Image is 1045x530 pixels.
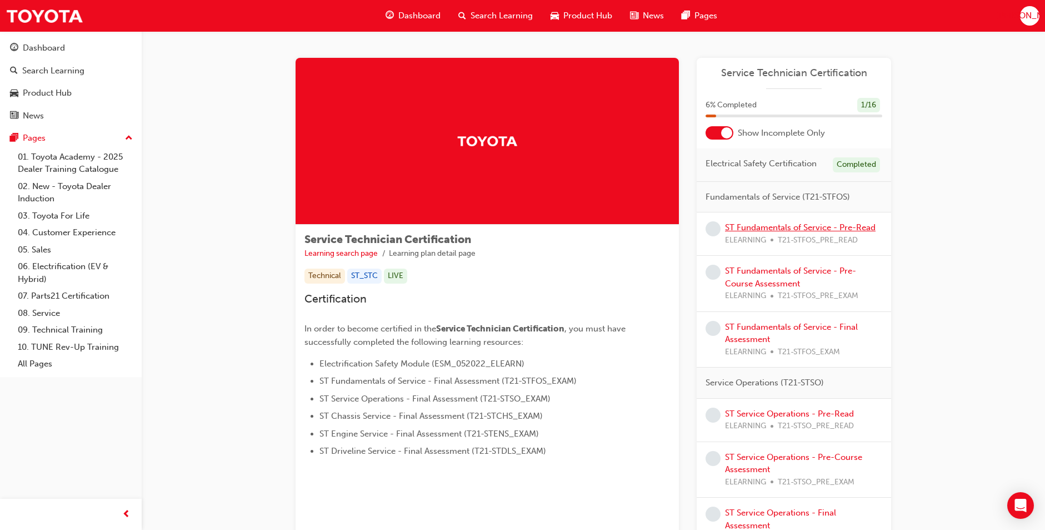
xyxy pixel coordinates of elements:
a: ST Fundamentals of Service - Pre-Course Assessment [725,266,856,289]
a: 07. Parts21 Certification [13,288,137,305]
span: Electrical Safety Certification [706,157,817,170]
span: car-icon [551,9,559,23]
a: Product Hub [4,83,137,103]
a: 08. Service [13,305,137,322]
span: ST Driveline Service - Final Assessment (T21-STDLS_EXAM) [319,446,546,456]
span: up-icon [125,131,133,146]
span: T21-STFOS_PRE_EXAM [778,290,858,303]
a: 09. Technical Training [13,321,137,339]
span: search-icon [10,66,18,76]
span: ST Engine Service - Final Assessment (T21-STENS_EXAM) [319,429,539,439]
span: T21-STFOS_PRE_READ [778,234,858,247]
span: ST Service Operations - Final Assessment (T21-STSO_EXAM) [319,394,551,404]
span: ELEARNING [725,290,766,303]
span: pages-icon [682,9,690,23]
span: T21-STFOS_EXAM [778,346,840,359]
a: guage-iconDashboard [377,4,449,27]
a: ST Fundamentals of Service - Pre-Read [725,222,876,232]
span: learningRecordVerb_NONE-icon [706,408,721,423]
div: Search Learning [22,65,84,77]
a: Learning search page [304,249,378,258]
span: search-icon [458,9,466,23]
a: Search Learning [4,61,137,81]
a: ST Service Operations - Pre-Course Assessment [725,452,862,475]
span: Electrification Safety Module (ESM_052022_ELEARN) [319,359,524,369]
a: Dashboard [4,38,137,58]
a: 03. Toyota For Life [13,207,137,225]
span: learningRecordVerb_NONE-icon [706,321,721,336]
span: Product Hub [563,9,612,22]
img: Trak [6,3,83,28]
span: learningRecordVerb_NONE-icon [706,221,721,236]
span: ELEARNING [725,346,766,359]
span: Service Technician Certification [436,324,564,334]
div: 1 / 16 [857,98,880,113]
div: Technical [304,269,345,284]
a: 01. Toyota Academy - 2025 Dealer Training Catalogue [13,148,137,178]
a: search-iconSearch Learning [449,4,542,27]
span: In order to become certified in the [304,324,436,334]
a: News [4,106,137,126]
div: Open Intercom Messenger [1007,492,1034,519]
div: ST_STC [347,269,382,284]
span: T21-STSO_PRE_READ [778,420,854,433]
a: car-iconProduct Hub [542,4,621,27]
a: 04. Customer Experience [13,224,137,241]
li: Learning plan detail page [389,247,476,260]
span: Pages [694,9,717,22]
span: ELEARNING [725,234,766,247]
span: guage-icon [386,9,394,23]
a: 02. New - Toyota Dealer Induction [13,178,137,207]
span: T21-STSO_PRE_EXAM [778,476,854,489]
span: Fundamentals of Service (T21-STFOS) [706,191,850,204]
span: Service Operations (T21-STSO) [706,377,824,389]
span: Dashboard [398,9,441,22]
a: Service Technician Certification [706,67,882,80]
span: News [643,9,664,22]
span: , you must have successfully completed the following learning resources: [304,324,628,347]
div: Dashboard [23,42,65,55]
span: ELEARNING [725,420,766,433]
span: news-icon [630,9,638,23]
a: ST Service Operations - Pre-Read [725,409,854,419]
button: Pages [4,128,137,148]
span: car-icon [10,88,18,98]
span: prev-icon [122,508,131,522]
span: guage-icon [10,43,18,53]
span: news-icon [10,111,18,121]
a: 05. Sales [13,241,137,259]
span: learningRecordVerb_NONE-icon [706,507,721,522]
span: pages-icon [10,133,18,143]
a: ST Fundamentals of Service - Final Assessment [725,322,858,345]
button: [PERSON_NAME] [1020,6,1039,26]
a: All Pages [13,355,137,373]
div: Pages [23,132,46,145]
a: 06. Electrification (EV & Hybrid) [13,258,137,288]
span: ELEARNING [725,476,766,489]
span: Certification [304,293,367,305]
img: Trak [457,131,518,151]
a: pages-iconPages [673,4,726,27]
button: DashboardSearch LearningProduct HubNews [4,36,137,128]
span: ST Chassis Service - Final Assessment (T21-STCHS_EXAM) [319,411,543,421]
div: News [23,110,44,122]
span: Show Incomplete Only [738,127,825,140]
span: learningRecordVerb_NONE-icon [706,265,721,280]
a: 10. TUNE Rev-Up Training [13,339,137,356]
span: 6 % Completed [706,99,757,112]
a: news-iconNews [621,4,673,27]
span: Search Learning [471,9,533,22]
div: Product Hub [23,87,72,100]
span: Service Technician Certification [304,233,471,246]
div: LIVE [384,269,407,284]
span: ST Fundamentals of Service - Final Assessment (T21-STFOS_EXAM) [319,376,577,386]
span: learningRecordVerb_NONE-icon [706,451,721,466]
div: Completed [833,157,880,172]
